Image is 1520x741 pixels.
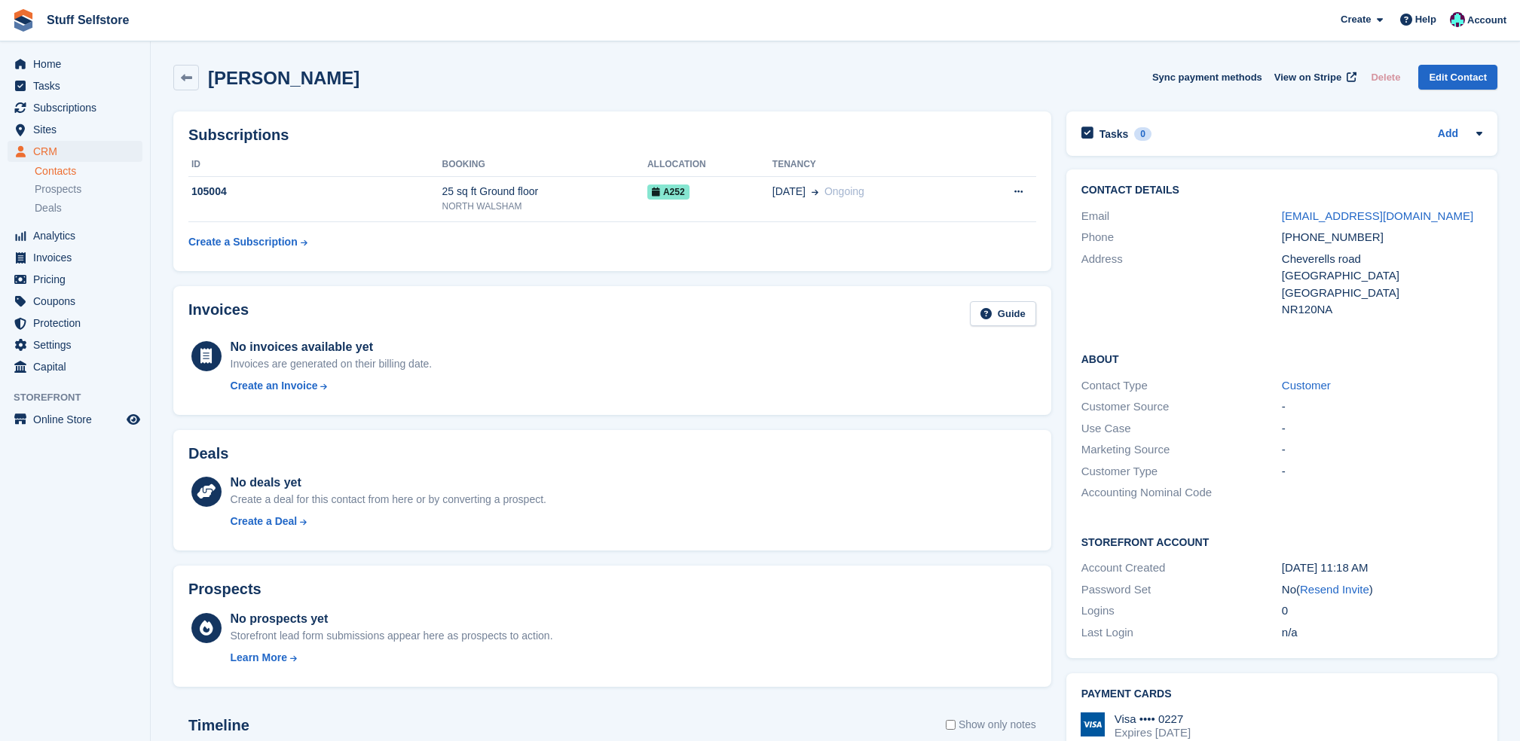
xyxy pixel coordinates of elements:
[946,717,956,733] input: Show only notes
[1282,398,1482,416] div: -
[188,184,442,200] div: 105004
[1282,624,1482,642] div: n/a
[1081,229,1282,246] div: Phone
[1282,441,1482,459] div: -
[8,53,142,75] a: menu
[1081,624,1282,642] div: Last Login
[1282,251,1482,268] div: Cheverells road
[1134,127,1151,141] div: 0
[1365,65,1406,90] button: Delete
[8,119,142,140] a: menu
[33,97,124,118] span: Subscriptions
[1282,581,1482,599] div: No
[946,717,1036,733] label: Show only notes
[1081,441,1282,459] div: Marketing Source
[8,141,142,162] a: menu
[1467,13,1506,28] span: Account
[231,338,433,356] div: No invoices available yet
[772,153,968,177] th: Tenancy
[1282,267,1482,285] div: [GEOGRAPHIC_DATA]
[231,492,546,508] div: Create a deal for this contact from here or by converting a prospect.
[231,378,318,394] div: Create an Invoice
[1282,209,1473,222] a: [EMAIL_ADDRESS][DOMAIN_NAME]
[1282,301,1482,319] div: NR120NA
[1282,285,1482,302] div: [GEOGRAPHIC_DATA]
[188,717,249,734] h2: Timeline
[124,410,142,428] a: Preview store
[8,75,142,96] a: menu
[35,201,62,215] span: Deals
[1081,581,1282,599] div: Password Set
[1099,127,1129,141] h2: Tasks
[1415,12,1436,27] span: Help
[1438,126,1458,143] a: Add
[1081,463,1282,480] div: Customer Type
[188,234,298,250] div: Create a Subscription
[231,628,553,644] div: Storefront lead form submissions appear here as prospects to action.
[1450,12,1465,27] img: Simon Gardner
[188,153,442,177] th: ID
[1282,420,1482,438] div: -
[1081,484,1282,502] div: Accounting Nominal Code
[647,184,690,200] span: A252
[1081,377,1282,395] div: Contact Type
[188,228,307,256] a: Create a Subscription
[231,356,433,372] div: Invoices are generated on their billing date.
[1296,583,1373,596] span: ( )
[1081,560,1282,577] div: Account Created
[33,53,124,75] span: Home
[442,153,647,177] th: Booking
[188,127,1036,144] h2: Subscriptions
[1081,420,1282,438] div: Use Case
[188,445,228,462] h2: Deals
[970,301,1036,326] a: Guide
[12,9,35,32] img: stora-icon-8386f47178a22dfd0bd8f6a31ec36ba5ce8667c1dd55bd0f319d3a0aa187defe.svg
[33,291,124,312] span: Coupons
[1081,208,1282,225] div: Email
[35,181,142,197] a: Prospects
[1274,70,1341,85] span: View on Stripe
[8,269,142,290] a: menu
[8,356,142,377] a: menu
[231,650,553,666] a: Learn More
[33,225,124,246] span: Analytics
[1282,602,1482,620] div: 0
[1081,534,1482,549] h2: Storefront Account
[1115,726,1191,739] div: Expires [DATE]
[1282,560,1482,577] div: [DATE] 11:18 AM
[33,75,124,96] span: Tasks
[8,247,142,268] a: menu
[442,200,647,213] div: NORTH WALSHAM
[231,650,287,666] div: Learn More
[647,153,772,177] th: Allocation
[8,409,142,430] a: menu
[33,119,124,140] span: Sites
[1341,12,1371,27] span: Create
[188,581,261,598] h2: Prospects
[1081,602,1282,620] div: Logins
[33,269,124,290] span: Pricing
[35,200,142,216] a: Deals
[231,378,433,394] a: Create an Invoice
[33,409,124,430] span: Online Store
[1282,379,1331,392] a: Customer
[772,184,806,200] span: [DATE]
[33,313,124,334] span: Protection
[1081,184,1482,197] h2: Contact Details
[14,390,150,405] span: Storefront
[1081,398,1282,416] div: Customer Source
[1081,251,1282,319] div: Address
[8,225,142,246] a: menu
[1115,712,1191,726] div: Visa •••• 0227
[35,182,81,197] span: Prospects
[231,610,553,628] div: No prospects yet
[188,301,249,326] h2: Invoices
[442,184,647,200] div: 25 sq ft Ground floor
[33,356,124,377] span: Capital
[231,474,546,492] div: No deals yet
[231,514,546,529] a: Create a Deal
[8,313,142,334] a: menu
[1282,463,1482,480] div: -
[1081,712,1105,736] img: Visa Logo
[33,334,124,355] span: Settings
